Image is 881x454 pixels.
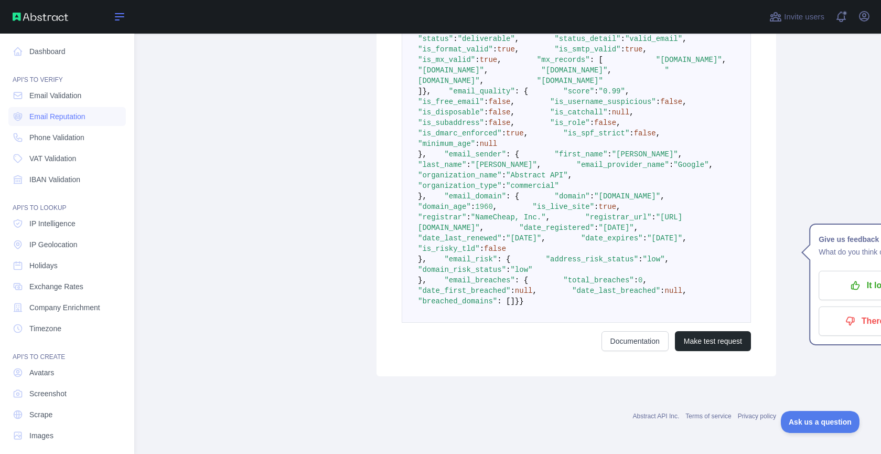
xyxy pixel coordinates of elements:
[515,297,519,305] span: }
[418,140,475,148] span: "minimum_age"
[418,171,502,180] span: "organization_name"
[625,35,682,43] span: "valid_email"
[621,35,625,43] span: :
[510,108,514,117] span: ,
[709,161,713,169] span: ,
[29,388,67,399] span: Screenshot
[524,129,528,138] span: ,
[418,234,502,242] span: "date_last_renewed"
[638,255,642,263] span: :
[502,129,506,138] span: :
[568,171,572,180] span: ,
[546,255,638,263] span: "address_risk_status"
[458,35,515,43] span: "deliverable"
[29,239,78,250] span: IP Geolocation
[422,87,431,96] span: },
[418,150,427,159] span: },
[594,192,660,200] span: "[DOMAIN_NAME]"
[612,108,630,117] span: null
[471,213,546,221] span: "NameCheap, Inc."
[585,213,651,221] span: "registrar_url"
[550,119,590,127] span: "is_role"
[537,161,541,169] span: ,
[682,35,686,43] span: ,
[502,234,506,242] span: :
[480,224,484,232] span: ,
[8,426,126,445] a: Images
[784,11,824,23] span: Invite users
[550,98,656,106] span: "is_username_suspicious"
[594,87,598,96] span: :
[554,192,589,200] span: "domain"
[510,98,514,106] span: ,
[682,287,686,295] span: ,
[484,108,488,117] span: :
[471,203,475,211] span: :
[510,287,514,295] span: :
[8,340,126,361] div: API'S TO CREATE
[572,287,660,295] span: "date_last_breached"
[418,255,427,263] span: },
[660,287,664,295] span: :
[678,150,682,159] span: ,
[484,119,488,127] span: :
[581,234,643,242] span: "date_expires"
[418,45,493,54] span: "is_format_valid"
[418,287,510,295] span: "date_first_breached"
[607,150,611,159] span: :
[767,8,826,25] button: Invite users
[418,182,502,190] span: "organization_type"
[643,45,647,54] span: ,
[29,90,81,101] span: Email Validation
[444,192,506,200] span: "email_domain"
[616,119,620,127] span: ,
[541,66,607,75] span: "[DOMAIN_NAME]"
[8,256,126,275] a: Holidays
[515,35,519,43] span: ,
[685,413,731,420] a: Terms of service
[532,203,594,211] span: "is_live_site"
[656,98,660,106] span: :
[563,129,629,138] span: "is_spf_strict"
[29,174,80,185] span: IBAN Validation
[515,287,533,295] span: null
[29,323,61,334] span: Timezone
[29,153,76,164] span: VAT Validation
[8,170,126,189] a: IBAN Validation
[537,56,590,64] span: "mx_records"
[506,266,510,274] span: :
[638,276,642,284] span: 0
[629,129,633,138] span: :
[475,140,479,148] span: :
[497,45,515,54] span: true
[625,87,629,96] span: ,
[607,108,611,117] span: :
[506,234,541,242] span: "[DATE]"
[444,276,514,284] span: "email_breaches"
[471,161,537,169] span: "[PERSON_NAME]"
[665,255,669,263] span: ,
[418,129,502,138] span: "is_dmarc_enforced"
[647,234,682,242] span: "[DATE]"
[418,161,466,169] span: "last_name"
[682,234,686,242] span: ,
[453,35,457,43] span: :
[607,66,611,75] span: ,
[8,319,126,338] a: Timezone
[8,86,126,105] a: Email Validation
[546,213,550,221] span: ,
[480,77,484,85] span: ,
[493,45,497,54] span: :
[418,66,484,75] span: "[DOMAIN_NAME]"
[594,203,598,211] span: :
[418,203,471,211] span: "domain_age"
[598,224,633,232] span: "[DATE]"
[480,140,498,148] span: null
[29,132,84,143] span: Phone Validation
[418,35,453,43] span: "status"
[8,107,126,126] a: Email Reputation
[621,45,625,54] span: :
[418,108,484,117] span: "is_disposable"
[8,63,126,84] div: API'S TO VERIFY
[563,276,633,284] span: "total_breaches"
